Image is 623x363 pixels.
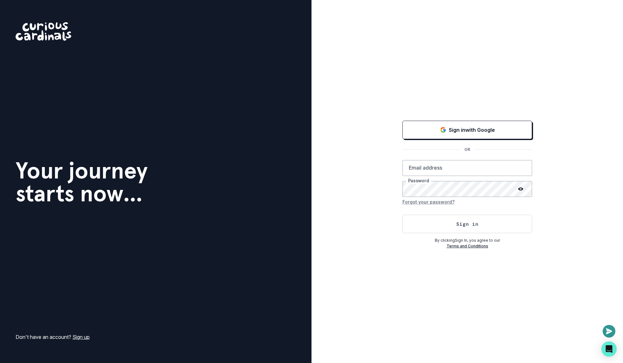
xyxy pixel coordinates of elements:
button: Open or close messaging widget [603,325,615,338]
h1: Your journey starts now... [16,159,148,205]
p: OR [461,147,474,152]
button: Sign in with Google (GSuite) [402,121,532,139]
button: Sign in [402,215,532,233]
button: Forgot your password? [402,197,455,207]
p: By clicking Sign In , you agree to our [402,238,532,243]
p: Don't have an account? [16,333,90,341]
a: Sign up [72,334,90,340]
a: Terms and Conditions [447,244,488,248]
p: Sign in with Google [449,126,495,134]
img: Curious Cardinals Logo [16,22,71,41]
div: Open Intercom Messenger [601,341,617,357]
